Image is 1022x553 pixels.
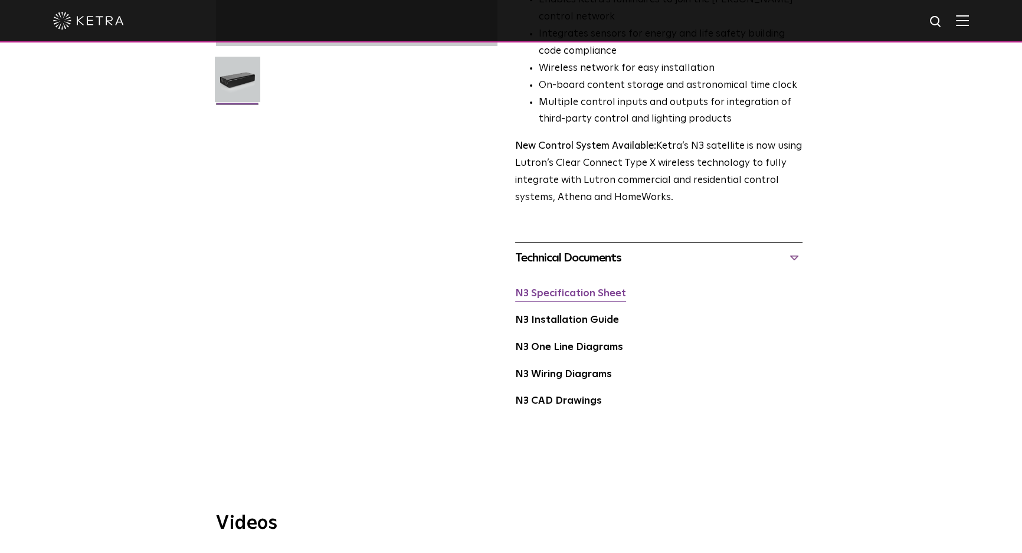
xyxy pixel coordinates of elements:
li: Wireless network for easy installation [539,60,802,77]
strong: New Control System Available: [515,141,656,151]
p: Ketra’s N3 satellite is now using Lutron’s Clear Connect Type X wireless technology to fully inte... [515,138,802,207]
img: N3-Controller-2021-Web-Square [215,57,260,111]
a: N3 One Line Diagrams [515,342,623,352]
img: ketra-logo-2019-white [53,12,124,30]
a: N3 Installation Guide [515,315,619,325]
a: N3 Wiring Diagrams [515,369,612,379]
img: Hamburger%20Nav.svg [956,15,969,26]
li: Multiple control inputs and outputs for integration of third-party control and lighting products [539,94,802,129]
h3: Videos [216,514,806,533]
li: On-board content storage and astronomical time clock [539,77,802,94]
li: Integrates sensors for energy and life safety building code compliance [539,26,802,60]
a: N3 CAD Drawings [515,396,602,406]
a: N3 Specification Sheet [515,289,626,299]
div: Technical Documents [515,248,802,267]
img: search icon [929,15,944,30]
